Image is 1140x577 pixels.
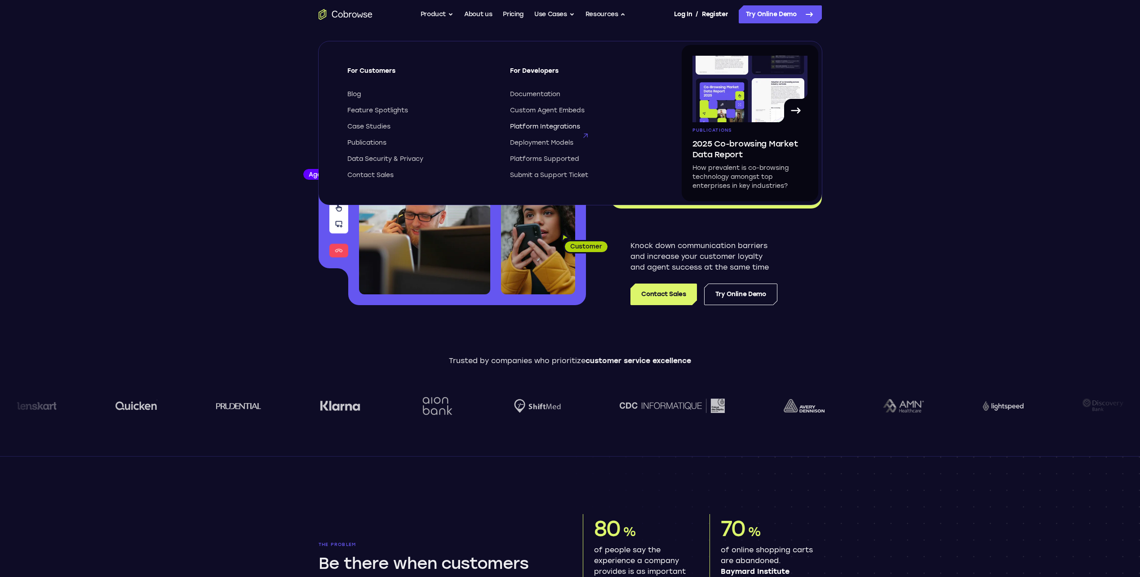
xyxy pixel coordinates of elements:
img: Shiftmed [514,399,561,413]
a: Blog [347,90,494,99]
p: of online shopping carts are abandoned. [721,545,815,577]
a: Try Online Demo [739,5,822,23]
a: Contact Sales [347,171,494,180]
img: A customer support agent talking on the phone [359,134,490,294]
a: About us [464,5,492,23]
span: Baymard Institute [721,566,815,577]
span: customer service excellence [586,356,691,365]
span: Feature Spotlights [347,106,408,115]
a: Data Security & Privacy [347,155,494,164]
a: Publications [347,138,494,147]
span: Contact Sales [347,171,394,180]
span: Case Studies [347,122,390,131]
img: Lightspeed [983,401,1024,410]
img: A customer holding their phone [501,188,575,294]
a: Custom Agent Embeds [510,106,656,115]
img: A page from the browsing market ebook [692,56,807,122]
a: Log In [674,5,692,23]
span: 70 [721,515,746,541]
a: Case Studies [347,122,494,131]
a: Platforms Supported [510,155,656,164]
a: Documentation [510,90,656,99]
a: Register [702,5,728,23]
span: Data Security & Privacy [347,155,423,164]
span: Platform Integrations [510,122,580,131]
button: Product [421,5,454,23]
img: Aion Bank [419,388,456,424]
span: Blog [347,90,361,99]
button: Use Cases [534,5,575,23]
span: Publications [692,128,732,133]
img: AMN Healthcare [883,399,924,413]
p: The problem [319,542,558,547]
img: Klarna [320,400,360,411]
span: Documentation [510,90,560,99]
span: Custom Agent Embeds [510,106,585,115]
span: Platforms Supported [510,155,579,164]
span: % [623,524,636,539]
span: Publications [347,138,386,147]
p: How prevalent is co-browsing technology amongst top enterprises in key industries? [692,164,807,191]
p: Knock down communication barriers and increase your customer loyalty and agent success at the sam... [630,240,777,273]
a: Pricing [503,5,523,23]
span: / [696,9,698,20]
img: prudential [216,402,262,409]
a: Contact Sales [630,284,696,305]
a: Platform Integrations [510,122,656,131]
a: Submit a Support Ticket [510,171,656,180]
button: Resources [586,5,626,23]
img: CDC Informatique [620,399,725,413]
a: Deployment Models [510,138,656,147]
a: Go to the home page [319,9,373,20]
span: 2025 Co-browsing Market Data Report [692,138,807,160]
span: Deployment Models [510,138,573,147]
a: Try Online Demo [704,284,777,305]
span: For Developers [510,67,656,83]
span: % [748,524,761,539]
span: Submit a Support Ticket [510,171,588,180]
a: Feature Spotlights [347,106,494,115]
img: quicken [115,399,157,413]
img: avery-dennison [784,399,825,413]
span: 80 [594,515,621,541]
span: For Customers [347,67,494,83]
